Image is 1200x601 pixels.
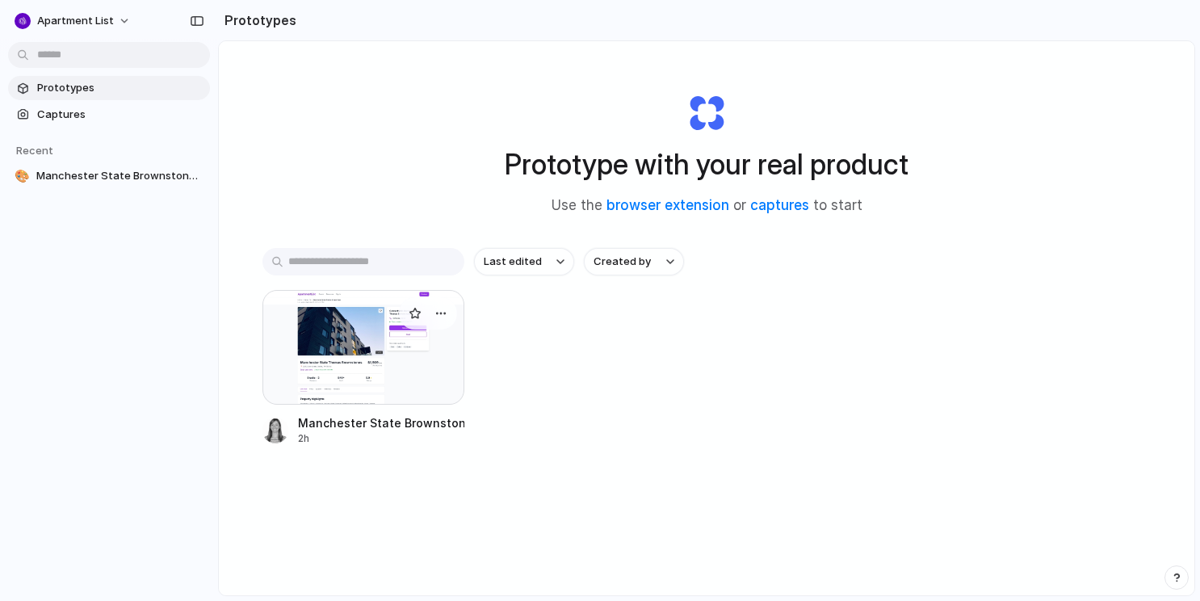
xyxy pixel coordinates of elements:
a: Manchester State Brownstones Matchmaker InsightsManchester State Brownstones Matchmaker Insights2h [262,290,464,446]
span: Created by [594,254,651,270]
span: Captures [37,107,203,123]
a: browser extension [606,197,729,213]
div: Manchester State Brownstones Matchmaker Insights [298,414,464,431]
span: Recent [16,144,53,157]
a: 🎨Manchester State Brownstones Matchmaker Insights [8,164,210,188]
h2: Prototypes [218,11,296,30]
button: Created by [584,248,684,275]
h1: Prototype with your real product [505,143,908,186]
a: Prototypes [8,76,210,100]
span: Prototypes [37,80,203,96]
div: 🎨 [15,168,30,184]
button: Last edited [474,248,574,275]
div: 2h [298,431,464,446]
span: Apartment List [37,13,114,29]
a: Captures [8,103,210,127]
span: Use the or to start [552,195,862,216]
a: captures [750,197,809,213]
span: Last edited [484,254,542,270]
button: Apartment List [8,8,139,34]
span: Manchester State Brownstones Matchmaker Insights [36,168,203,184]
